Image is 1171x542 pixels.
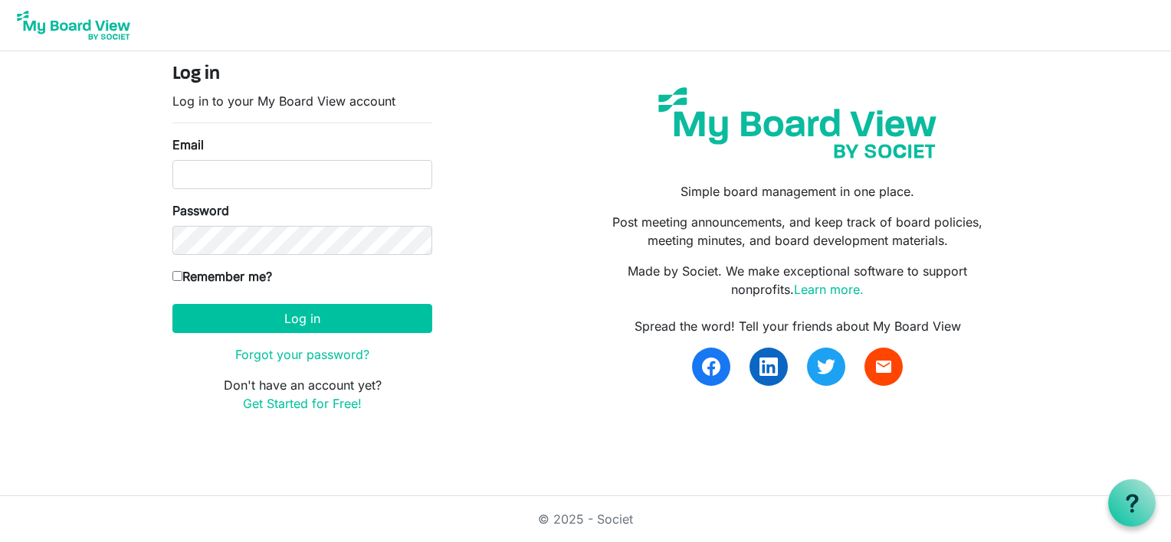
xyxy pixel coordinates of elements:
[874,358,893,376] span: email
[172,304,432,333] button: Log in
[172,376,432,413] p: Don't have an account yet?
[172,64,432,86] h4: Log in
[538,511,633,527] a: © 2025 - Societ
[597,317,999,335] div: Spread the word! Tell your friends about My Board View
[172,267,272,286] label: Remember me?
[172,271,182,281] input: Remember me?
[235,347,369,362] a: Forgot your password?
[864,348,903,386] a: email
[597,262,999,299] p: Made by Societ. We make exceptional software to support nonprofits.
[817,358,835,376] img: twitter.svg
[647,76,948,170] img: my-board-view-societ.svg
[243,396,362,411] a: Get Started for Free!
[172,201,229,220] label: Password
[597,213,999,250] p: Post meeting announcements, and keep track of board policies, meeting minutes, and board developm...
[759,358,778,376] img: linkedin.svg
[12,6,135,44] img: My Board View Logo
[702,358,720,376] img: facebook.svg
[597,182,999,201] p: Simple board management in one place.
[172,135,204,154] label: Email
[172,92,432,110] p: Log in to your My Board View account
[794,282,864,297] a: Learn more.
